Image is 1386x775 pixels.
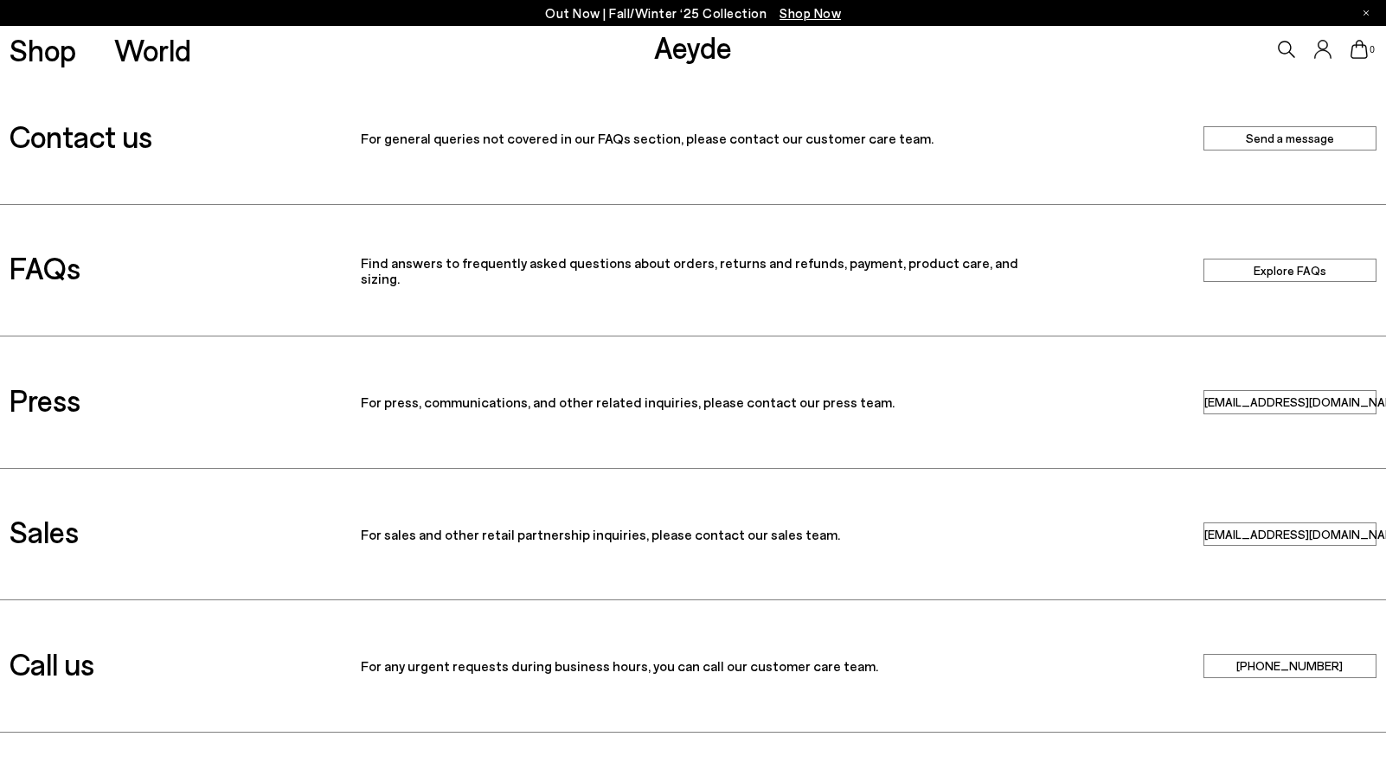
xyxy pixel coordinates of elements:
[361,658,1025,674] p: For any urgent requests during business hours, you can call our customer care team.
[545,3,841,24] p: Out Now | Fall/Winter ‘25 Collection
[1203,126,1376,150] a: Send a message
[361,527,1025,542] p: For sales and other retail partnership inquiries, please contact our sales team.
[361,255,1025,285] p: Find answers to frequently asked questions about orders, returns and refunds, payment, product ca...
[361,394,1025,410] p: For press, communications, and other related inquiries, please contact our press team.
[1203,522,1376,546] a: sales@aeyde.com
[1203,390,1376,413] a: press@aeyde.com
[780,5,841,21] span: Navigate to /collections/new-in
[114,35,191,65] a: World
[361,131,1025,146] p: For general queries not covered in our FAQs section, please contact our customer care team.
[1368,45,1376,54] span: 0
[654,29,732,65] a: Aeyde
[1203,259,1376,282] a: Explore FAQs
[10,35,76,65] a: Shop
[1351,40,1368,59] a: 0
[1203,654,1376,677] a: +49 15141402301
